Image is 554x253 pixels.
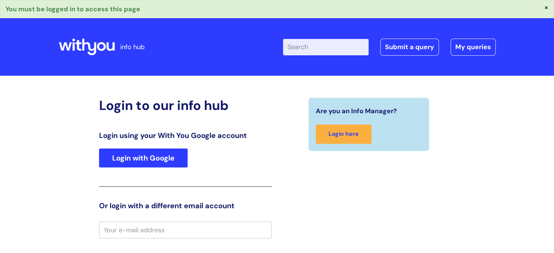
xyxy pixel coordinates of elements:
button: × [544,4,549,11]
h2: Login to our info hub [99,98,272,113]
input: Search [283,39,369,55]
a: My queries [451,39,496,55]
input: Your e-mail address [99,222,272,238]
a: Submit a query [380,39,439,55]
h3: Or login with a different email account [99,201,272,210]
span: Are you an Info Manager? [316,105,397,117]
a: Login with Google [99,149,188,167]
h3: Login using your With You Google account [99,131,272,140]
a: Login here [316,124,372,144]
p: info hub [120,41,145,53]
